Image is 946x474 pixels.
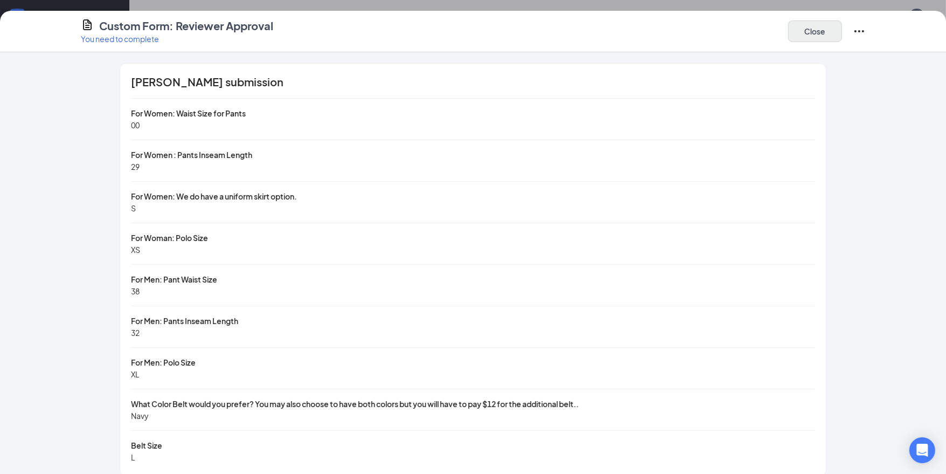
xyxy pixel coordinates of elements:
span: For Men: Polo Size [131,358,196,367]
div: Open Intercom Messenger [909,437,935,463]
span: S [131,203,136,213]
span: For Men: Pants Inseam Length [131,316,238,326]
svg: CustomFormIcon [81,18,94,31]
span: XL [131,369,139,379]
span: XS [131,245,140,255]
button: Close [788,20,842,42]
span: For Women: Waist Size for Pants [131,108,246,118]
span: Belt Size [131,441,162,450]
span: What Color Belt would you prefer? You may also choose to have both colors but you will have to pa... [131,399,579,409]
span: For Woman: Polo Size [131,233,208,243]
svg: Ellipses [853,25,866,38]
span: For Women: We do have a uniform skirt option. [131,191,297,201]
span: 00 [131,120,140,130]
span: L [131,452,135,462]
span: For Women : Pants Inseam Length [131,150,252,160]
p: You need to complete [81,33,273,44]
span: 32 [131,328,140,338]
span: 38 [131,286,140,296]
h4: Custom Form: Reviewer Approval [99,18,273,33]
span: For Men: Pant Waist Size [131,274,217,284]
span: Navy [131,411,149,421]
span: [PERSON_NAME] submission [131,77,284,87]
span: 29 [131,162,140,171]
